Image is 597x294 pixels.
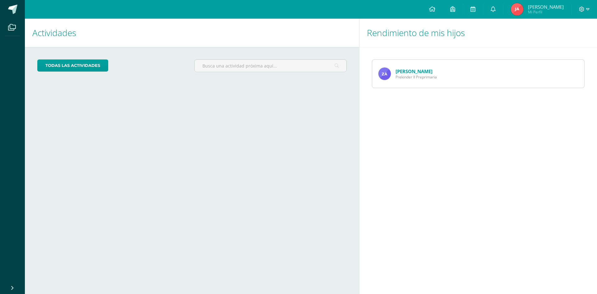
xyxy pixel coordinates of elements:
a: todas las Actividades [37,59,108,72]
img: 7b6360fa893c69f5a9dd7757fb9cef2f.png [511,3,523,16]
span: Prekinder II Preprimaria [396,74,437,80]
a: [PERSON_NAME] [396,68,433,74]
span: [PERSON_NAME] [528,4,564,10]
img: f5b8e452e07077fe2005bd3e8aa14d2a.png [378,68,391,80]
span: Mi Perfil [528,9,564,15]
h1: Rendimiento de mis hijos [367,19,590,47]
h1: Actividades [32,19,352,47]
input: Busca una actividad próxima aquí... [195,60,346,72]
